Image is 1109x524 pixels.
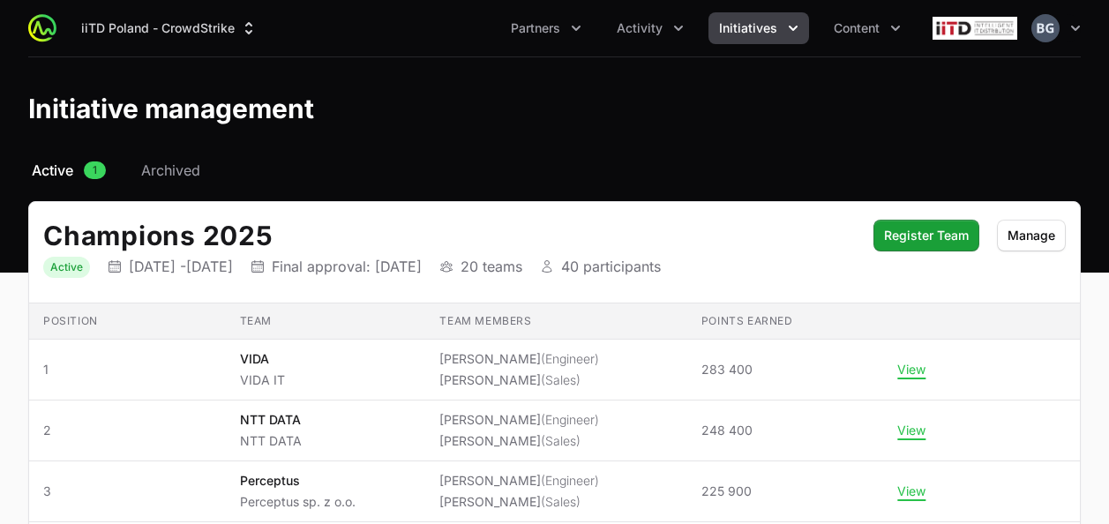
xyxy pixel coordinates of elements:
[32,160,73,181] span: Active
[28,160,1081,181] nav: Initiative activity log navigation
[240,493,356,511] p: Perceptus sp. z o.o.
[29,303,226,340] th: Position
[439,371,599,389] li: [PERSON_NAME]
[28,160,109,181] a: Active1
[897,362,925,378] button: View
[240,350,285,368] p: VIDA
[43,422,212,439] span: 2
[541,412,599,427] span: (Engineer)
[511,19,560,37] span: Partners
[1031,14,1060,42] img: Bartosz Galoch
[701,422,753,439] span: 248 400
[897,483,925,499] button: View
[226,303,426,340] th: Team
[439,493,599,511] li: [PERSON_NAME]
[71,12,268,44] div: Supplier switch menu
[500,12,592,44] div: Partners menu
[606,12,694,44] div: Activity menu
[541,433,581,448] span: (Sales)
[823,12,911,44] button: Content
[719,19,777,37] span: Initiatives
[884,225,969,246] span: Register Team
[873,220,979,251] button: Register Team
[701,483,752,500] span: 225 900
[439,411,599,429] li: [PERSON_NAME]
[240,411,302,429] p: NTT DATA
[138,160,204,181] a: Archived
[541,372,581,387] span: (Sales)
[71,12,268,44] button: iiTD Poland - CrowdStrike
[461,258,522,275] p: 20 teams
[541,473,599,488] span: (Engineer)
[561,258,661,275] p: 40 participants
[701,361,753,378] span: 283 400
[272,258,422,275] p: Final approval: [DATE]
[823,12,911,44] div: Content menu
[897,423,925,438] button: View
[687,303,884,340] th: Points earned
[500,12,592,44] button: Partners
[439,472,599,490] li: [PERSON_NAME]
[606,12,694,44] button: Activity
[43,220,856,251] h2: Champions 2025
[240,472,356,490] p: Perceptus
[708,12,809,44] div: Initiatives menu
[933,11,1017,46] img: iiTD Poland
[617,19,663,37] span: Activity
[997,220,1066,251] button: Manage
[240,432,302,450] p: NTT DATA
[129,258,233,275] p: [DATE] - [DATE]
[425,303,686,340] th: Team members
[439,432,599,450] li: [PERSON_NAME]
[43,483,212,500] span: 3
[834,19,880,37] span: Content
[28,93,314,124] h1: Initiative management
[28,14,56,42] img: ActivitySource
[439,350,599,368] li: [PERSON_NAME]
[708,12,809,44] button: Initiatives
[43,361,212,378] span: 1
[1008,225,1055,246] span: Manage
[541,494,581,509] span: (Sales)
[84,161,106,179] span: 1
[141,160,200,181] span: Archived
[541,351,599,366] span: (Engineer)
[56,12,911,44] div: Main navigation
[240,371,285,389] p: VIDA IT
